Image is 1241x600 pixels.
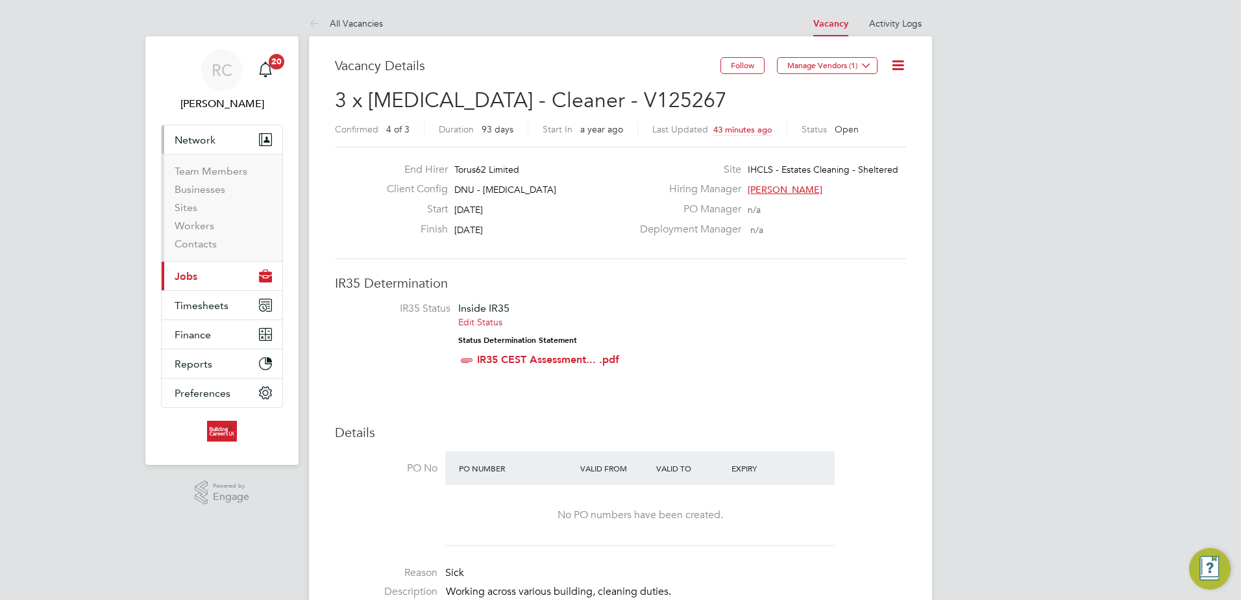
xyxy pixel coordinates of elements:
div: PO Number [456,456,577,480]
a: Vacancy [813,18,848,29]
div: Valid To [653,456,729,480]
label: Description [335,585,437,599]
button: Timesheets [162,291,282,319]
button: Reports [162,349,282,378]
img: buildingcareersuk-logo-retina.png [207,421,236,442]
button: Manage Vendors (1) [777,57,878,74]
a: Workers [175,219,214,232]
div: No PO numbers have been created. [458,508,822,522]
label: PO Manager [632,203,741,216]
a: Activity Logs [869,18,922,29]
a: Edit Status [458,316,502,328]
a: Sites [175,201,197,214]
span: Powered by [213,481,249,492]
span: 20 [269,54,284,69]
label: Start In [543,123,572,135]
span: Reports [175,358,212,370]
a: IR35 CEST Assessment... .pdf [477,353,619,366]
span: Finance [175,329,211,341]
a: Contacts [175,238,217,250]
div: Network [162,154,282,261]
label: Reason [335,566,437,580]
span: a year ago [580,123,623,135]
span: [DATE] [454,204,483,216]
span: Sick [445,566,464,579]
button: Engage Resource Center [1189,548,1231,590]
a: Powered byEngage [195,481,250,505]
a: Team Members [175,165,247,177]
label: Site [632,163,741,177]
label: Client Config [376,182,448,196]
span: [DATE] [454,224,483,236]
nav: Main navigation [145,36,299,465]
a: Go to home page [161,421,283,442]
span: n/a [750,224,763,236]
a: Businesses [175,183,225,195]
span: RC [212,62,232,79]
label: Deployment Manager [632,223,741,236]
span: Open [835,123,859,135]
label: Status [802,123,827,135]
label: PO No [335,462,437,475]
button: Preferences [162,379,282,407]
span: IHCLS - Estates Cleaning - Sheltered [748,164,898,175]
span: DNU - [MEDICAL_DATA] [454,184,556,195]
label: Finish [376,223,448,236]
strong: Status Determination Statement [458,336,577,345]
span: Engage [213,492,249,503]
span: n/a [748,204,761,216]
span: Timesheets [175,299,228,312]
label: Hiring Manager [632,182,741,196]
span: Preferences [175,387,230,399]
label: Last Updated [652,123,708,135]
span: Inside IR35 [458,302,510,314]
h3: Details [335,424,906,441]
label: IR35 Status [348,302,450,316]
a: All Vacancies [309,18,383,29]
label: Confirmed [335,123,378,135]
div: Expiry [728,456,804,480]
span: 4 of 3 [386,123,410,135]
span: 43 minutes ago [713,124,772,135]
button: Finance [162,320,282,349]
button: Follow [720,57,765,74]
span: Rhys Cook [161,96,283,112]
button: Network [162,125,282,154]
label: End Hirer [376,163,448,177]
label: Duration [439,123,474,135]
span: [PERSON_NAME] [748,184,822,195]
span: Network [175,134,215,146]
span: Jobs [175,270,197,282]
span: 3 x [MEDICAL_DATA] - Cleaner - V125267 [335,88,727,113]
h3: Vacancy Details [335,57,720,74]
a: 20 [252,49,278,91]
p: Working across various building, cleaning duties. [446,585,906,599]
h3: IR35 Determination [335,275,906,292]
a: RC[PERSON_NAME] [161,49,283,112]
span: Torus62 Limited [454,164,519,175]
button: Jobs [162,262,282,290]
label: Start [376,203,448,216]
div: Valid From [577,456,653,480]
span: 93 days [482,123,513,135]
